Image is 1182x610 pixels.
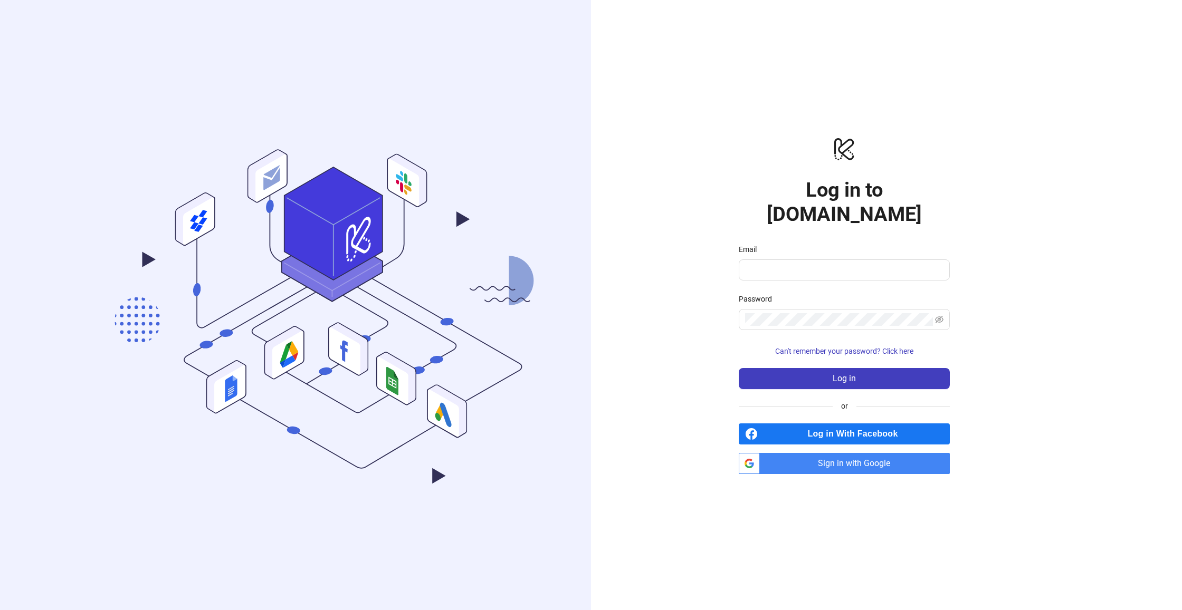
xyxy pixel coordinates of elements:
[745,313,933,326] input: Password
[833,400,856,412] span: or
[739,178,950,227] h1: Log in to [DOMAIN_NAME]
[739,244,764,255] label: Email
[833,374,856,383] span: Log in
[764,453,950,474] span: Sign in with Google
[739,347,950,355] a: Can't remember your password? Click here
[775,347,913,355] span: Can't remember your password? Click here
[739,453,950,474] a: Sign in with Google
[739,293,779,305] label: Password
[935,315,943,324] span: eye-invisible
[739,343,950,360] button: Can't remember your password? Click here
[739,423,950,444] a: Log in With Facebook
[739,368,950,389] button: Log in
[762,423,950,444] span: Log in With Facebook
[745,264,941,276] input: Email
